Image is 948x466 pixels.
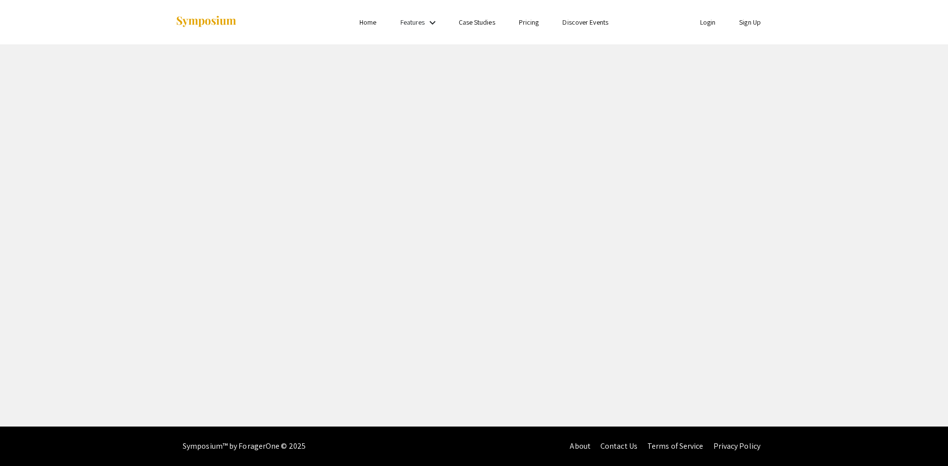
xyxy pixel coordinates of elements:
mat-icon: Expand Features list [427,17,438,29]
a: Case Studies [459,18,495,27]
a: Discover Events [562,18,608,27]
a: Login [700,18,716,27]
a: Home [359,18,376,27]
div: Symposium™ by ForagerOne © 2025 [183,427,306,466]
img: Symposium by ForagerOne [175,15,237,29]
a: Terms of Service [647,441,704,451]
a: Features [400,18,425,27]
a: Pricing [519,18,539,27]
a: Contact Us [600,441,637,451]
a: Privacy Policy [713,441,760,451]
a: Sign Up [739,18,761,27]
a: About [570,441,591,451]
